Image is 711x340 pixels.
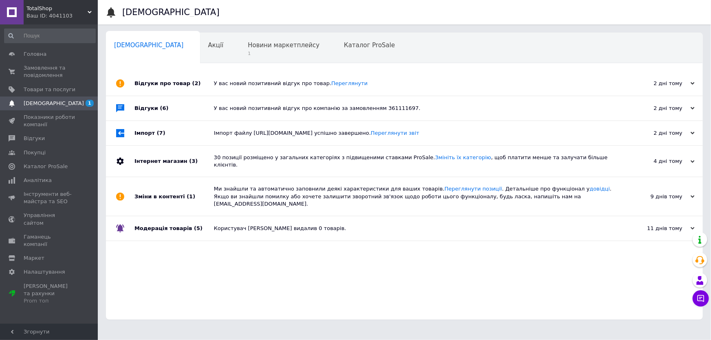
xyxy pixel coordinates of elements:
span: Акції [208,42,224,49]
span: (2) [192,80,201,86]
div: Prom топ [24,297,75,305]
input: Пошук [4,29,96,43]
span: (3) [189,158,198,164]
span: 1 [248,50,319,57]
div: 11 днів тому [613,225,695,232]
span: Замовлення та повідомлення [24,64,75,79]
button: Чат з покупцем [693,290,709,307]
div: Відгуки [134,96,214,121]
div: Імпорт файлу [URL][DOMAIN_NAME] успішно завершено. [214,129,613,137]
span: [PERSON_NAME] та рахунки [24,283,75,305]
span: Аналітика [24,177,52,184]
span: (5) [194,225,203,231]
div: Модерація товарів [134,216,214,241]
h1: [DEMOGRAPHIC_DATA] [122,7,220,17]
span: [DEMOGRAPHIC_DATA] [114,42,184,49]
div: 2 дні тому [613,80,695,87]
span: Каталог ProSale [344,42,395,49]
span: (1) [187,193,195,200]
div: 4 дні тому [613,158,695,165]
div: Ми знайшли та автоматично заповнили деякі характеристики для ваших товарів. . Детальніше про функ... [214,185,613,208]
div: У вас новий позитивний відгук про компанію за замовленням 361111697. [214,105,613,112]
span: TotalShop [26,5,88,12]
div: Імпорт [134,121,214,145]
a: довідці [590,186,610,192]
span: Управління сайтом [24,212,75,226]
div: Користувач [PERSON_NAME] видалив 0 товарів. [214,225,613,232]
span: Показники роботи компанії [24,114,75,128]
span: Головна [24,50,46,58]
span: Новини маркетплейсу [248,42,319,49]
span: Відгуки [24,135,45,142]
div: У вас новий позитивний відгук про товар. [214,80,613,87]
a: Переглянути звіт [371,130,419,136]
div: 2 дні тому [613,129,695,137]
div: Зміни в контенті [134,177,214,216]
span: Налаштування [24,268,65,276]
a: Переглянути [331,80,368,86]
div: 2 дні тому [613,105,695,112]
a: Змініть їх категорію [435,154,491,160]
div: Ваш ID: 4041103 [26,12,98,20]
div: 9 днів тому [613,193,695,200]
span: [DEMOGRAPHIC_DATA] [24,100,84,107]
span: (6) [160,105,169,111]
span: Покупці [24,149,46,156]
span: Інструменти веб-майстра та SEO [24,191,75,205]
span: Каталог ProSale [24,163,68,170]
a: Переглянути позиції [445,186,502,192]
div: Відгуки про товар [134,71,214,96]
span: 1 [86,100,94,107]
div: 30 позиції розміщено у загальних категоріях з підвищеними ставками ProSale. , щоб платити менше т... [214,154,613,169]
div: Інтернет магазин [134,146,214,177]
span: Гаманець компанії [24,233,75,248]
span: Маркет [24,254,44,262]
span: (7) [157,130,165,136]
span: Товари та послуги [24,86,75,93]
